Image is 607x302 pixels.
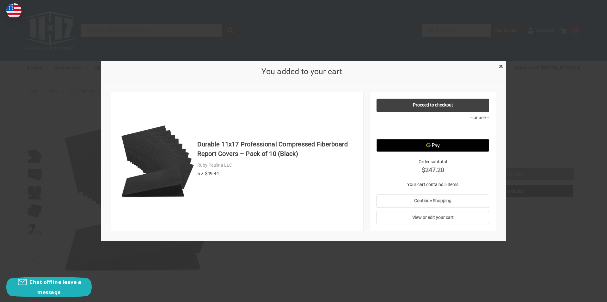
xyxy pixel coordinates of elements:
p: -- or use -- [377,114,489,121]
a: Close [498,62,504,69]
img: duty and tax information for United States [6,3,21,18]
span: × [499,62,503,71]
strong: $247.20 [377,165,489,174]
span: Chat offline leave a message [29,279,81,296]
a: View or edit your cart [377,211,489,224]
h2: You added to your cart [111,65,493,77]
h4: Durable 11x17 Professional Compressed Fiberboard Report Covers – Pack of 10 (Black) [197,139,357,158]
a: Continue Shopping [377,194,489,208]
button: Google Pay [377,139,489,151]
iframe: PayPal-paypal [377,123,489,136]
button: Chat offline leave a message [6,277,92,297]
img: 11" x17" Premium Fiberboard Report Protection | Metal Fastener Securing System | Sophisticated Pa... [121,125,194,198]
div: Ruby Paulina LLC [197,162,357,169]
iframe: Google Customer Reviews [555,285,607,302]
div: Order subtotal [377,158,489,174]
div: 5 × $49.44 [197,170,357,177]
p: Your cart contains 5 items [377,181,489,188]
a: Proceed to checkout [377,99,489,112]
